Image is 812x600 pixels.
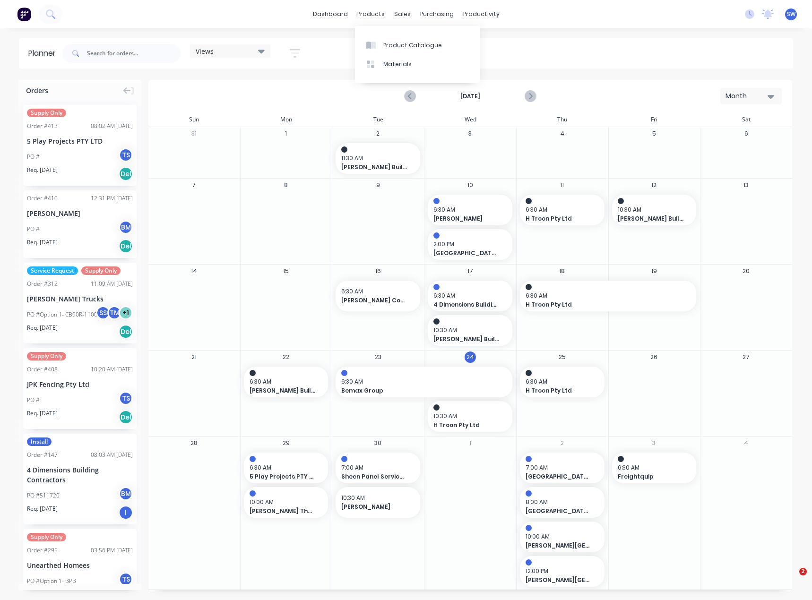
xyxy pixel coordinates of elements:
[27,208,133,218] div: [PERSON_NAME]
[336,487,420,518] div: 10:30 AM[PERSON_NAME]
[336,453,420,483] div: 7:00 AMSheen Panel Service - [GEOGRAPHIC_DATA]
[433,335,499,343] span: [PERSON_NAME] Builders - [GEOGRAPHIC_DATA]
[741,266,752,277] button: 20
[458,7,504,21] div: productivity
[250,498,318,506] span: 10:00 AM
[372,180,384,191] button: 9
[27,225,40,233] div: PO #
[244,367,328,397] div: 6:30 AM[PERSON_NAME] Builders - [GEOGRAPHIC_DATA]
[27,122,58,130] div: Order # 413
[336,367,512,397] div: 6:30 AMBemax Group
[27,409,58,418] span: Req. [DATE]
[91,280,133,288] div: 11:09 AM [DATE]
[341,287,410,296] span: 6:30 AM
[27,136,133,146] div: 5 Play Projects PTY LTD
[27,577,76,585] div: PO #Option 1- BPB
[27,352,66,360] span: Supply Only
[91,546,133,555] div: 03:56 PM [DATE]
[383,41,442,50] div: Product Catalogue
[353,7,389,21] div: products
[465,351,476,363] button: 24
[726,91,769,101] div: Month
[433,249,499,257] span: [GEOGRAPHIC_DATA][PERSON_NAME]
[341,296,407,305] span: [PERSON_NAME] Constructions
[428,195,512,225] div: 6:30 AM[PERSON_NAME]
[433,326,502,334] span: 10:30 AM
[428,229,512,260] div: 2:00 PM[GEOGRAPHIC_DATA][PERSON_NAME]
[27,505,58,513] span: Req. [DATE]
[428,401,512,432] div: 10:30 AMH Troon Pty Ltd
[648,180,660,191] button: 12
[405,90,416,102] button: Previous page
[618,472,683,481] span: Freightquip
[27,310,97,319] div: PO #Option 1- CB90R-1100
[341,154,410,163] span: 11:30 AM
[556,437,568,449] button: 2
[280,437,292,449] button: 29
[250,386,315,395] span: [PERSON_NAME] Builders - [GEOGRAPHIC_DATA]
[27,166,58,174] span: Req. [DATE]
[27,396,40,404] div: PO #
[27,194,58,203] div: Order # 410
[27,491,60,500] div: PO #511720
[188,180,199,191] button: 7
[91,122,133,130] div: 08:02 AM [DATE]
[556,351,568,363] button: 25
[119,325,133,339] div: Del
[240,112,332,127] div: Mon
[520,453,605,483] div: 7:00 AM[GEOGRAPHIC_DATA][PERSON_NAME]
[612,195,697,225] div: 10:30 AM[PERSON_NAME] Builders - [GEOGRAPHIC_DATA]
[556,266,568,277] button: 18
[119,506,133,520] div: I
[433,214,499,223] span: [PERSON_NAME]
[465,180,476,191] button: 10
[341,163,407,171] span: [PERSON_NAME] Builders - [GEOGRAPHIC_DATA]
[280,128,292,139] button: 1
[526,541,591,550] span: [PERSON_NAME][GEOGRAPHIC_DATA] [GEOGRAPHIC_DATA][PERSON_NAME]
[26,86,48,95] span: Orders
[244,487,328,518] div: 10:00 AM[PERSON_NAME] The Night
[433,421,499,429] span: H Troon Pty Ltd
[526,386,591,395] span: H Troon Pty Ltd
[27,465,133,485] div: 4 Dimensions Building Contractors
[27,280,58,288] div: Order # 312
[27,266,78,275] span: Service Request
[465,128,476,139] button: 3
[308,7,353,21] a: dashboard
[526,300,674,309] span: H Troon Pty Ltd
[648,128,660,139] button: 5
[423,92,518,101] strong: [DATE]
[119,391,133,405] div: TS
[520,522,605,552] div: 10:00 AM[PERSON_NAME][GEOGRAPHIC_DATA] [GEOGRAPHIC_DATA][PERSON_NAME]
[372,437,384,449] button: 30
[188,437,199,449] button: 28
[27,238,58,247] span: Req. [DATE]
[526,214,591,223] span: H Troon Pty Ltd
[119,148,133,162] div: TS
[741,180,752,191] button: 13
[372,351,384,363] button: 23
[383,60,412,69] div: Materials
[341,503,407,511] span: [PERSON_NAME]
[332,112,424,127] div: Tue
[336,143,420,174] div: 11:30 AM[PERSON_NAME] Builders - [GEOGRAPHIC_DATA]
[280,351,292,363] button: 22
[618,206,686,214] span: 10:30 AM
[27,546,58,555] div: Order # 295
[188,128,199,139] button: 31
[526,377,594,386] span: 6:30 AM
[355,35,480,54] a: Product Catalogue
[17,7,31,21] img: Factory
[188,266,199,277] button: 14
[648,351,660,363] button: 26
[250,472,315,481] span: 5 Play Projects PTY LTD
[27,109,66,117] span: Supply Only
[516,112,608,127] div: Thu
[336,281,420,311] div: 6:30 AM[PERSON_NAME] Constructions
[433,206,502,214] span: 6:30 AM
[27,437,52,446] span: Install
[648,266,660,277] button: 19
[96,306,110,320] div: SS
[119,487,133,501] div: BM
[424,112,516,127] div: Wed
